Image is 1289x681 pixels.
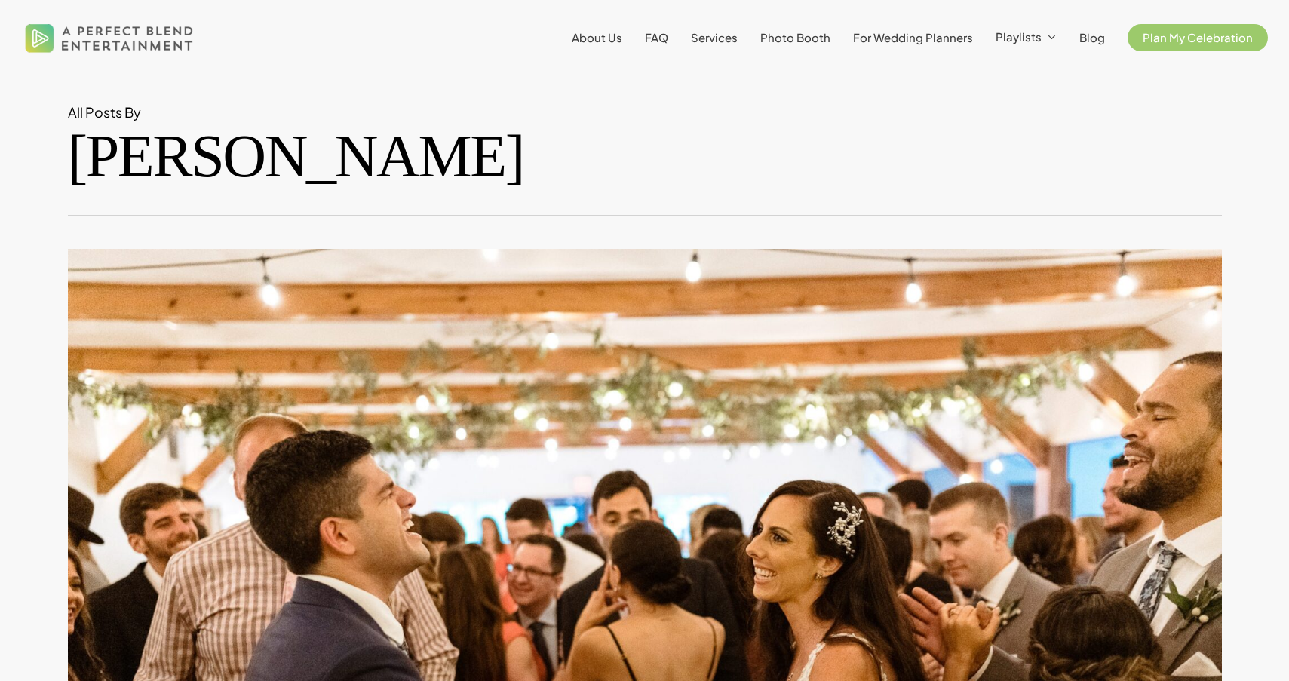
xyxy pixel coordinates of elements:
[691,30,738,44] span: Services
[68,103,141,121] span: All Posts By
[645,30,668,44] span: FAQ
[1079,32,1105,44] a: Blog
[853,30,973,44] span: For Wedding Planners
[996,29,1042,44] span: Playlists
[572,30,622,44] span: About Us
[68,124,1222,188] h1: [PERSON_NAME]
[760,30,830,44] span: Photo Booth
[645,32,668,44] a: FAQ
[572,32,622,44] a: About Us
[21,11,198,65] img: A Perfect Blend Entertainment
[691,32,738,44] a: Services
[996,31,1057,44] a: Playlists
[853,32,973,44] a: For Wedding Planners
[1079,30,1105,44] span: Blog
[1143,30,1253,44] span: Plan My Celebration
[760,32,830,44] a: Photo Booth
[1128,32,1268,44] a: Plan My Celebration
